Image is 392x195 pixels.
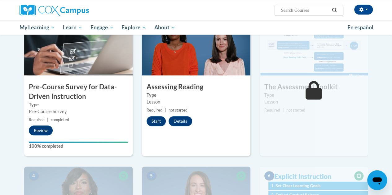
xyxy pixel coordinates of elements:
[147,99,246,105] div: Lesson
[117,20,150,35] a: Explore
[264,171,274,180] span: 6
[165,108,166,112] span: |
[15,20,59,35] a: My Learning
[20,5,89,16] img: Cox Campus
[29,143,128,150] label: 100% completed
[347,24,373,31] span: En español
[142,82,250,92] h3: Assessing Reading
[283,108,284,112] span: |
[286,108,305,112] span: not started
[330,6,339,14] button: Search
[51,117,69,122] span: completed
[29,101,128,108] label: Type
[90,24,114,31] span: Engage
[147,92,246,99] label: Type
[29,108,128,115] div: Pre-Course Survey
[367,170,387,190] iframe: Button to launch messaging window
[29,117,45,122] span: Required
[264,108,280,112] span: Required
[59,20,86,35] a: Learn
[29,125,53,135] button: Review
[343,21,377,34] a: En español
[86,20,118,35] a: Engage
[47,117,48,122] span: |
[169,108,187,112] span: not started
[147,116,166,126] button: Start
[260,14,368,75] img: Course Image
[147,171,156,180] span: 5
[150,20,179,35] a: About
[29,171,39,180] span: 4
[264,92,363,99] label: Type
[29,142,128,143] div: Your progress
[280,6,330,14] input: Search Courses
[264,99,363,105] div: Lesson
[63,24,82,31] span: Learn
[15,20,377,35] div: Main menu
[142,14,250,75] img: Course Image
[121,24,146,31] span: Explore
[169,116,192,126] button: Details
[24,14,133,75] img: Course Image
[24,82,133,101] h3: Pre-Course Survey for Data-Driven Instruction
[19,24,55,31] span: My Learning
[260,82,368,92] h3: The Assessment Toolkit
[354,5,373,15] button: Account Settings
[20,5,131,16] a: Cox Campus
[147,108,162,112] span: Required
[154,24,175,31] span: About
